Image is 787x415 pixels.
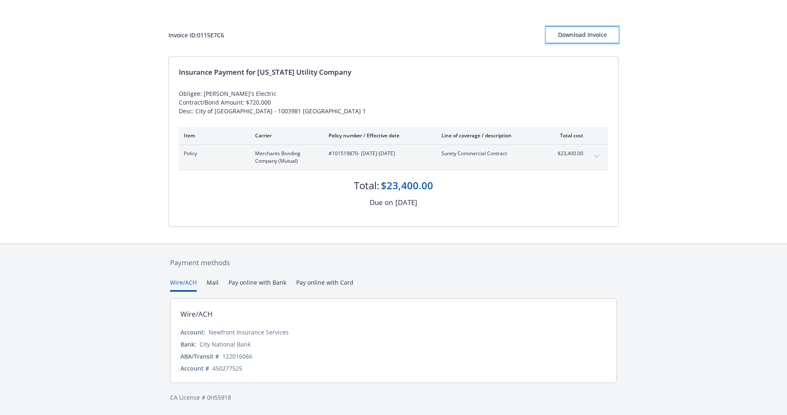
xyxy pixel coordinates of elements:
div: Newfront Insurance Services [209,328,289,337]
span: #101519870 - [DATE]-[DATE] [329,150,428,157]
button: Mail [207,278,219,292]
button: Wire/ACH [170,278,197,292]
span: Merchants Bonding Company (Mutual) [255,150,315,165]
button: Download Invoice [546,27,619,43]
div: Account # [180,364,209,373]
div: Policy number / Effective date [329,132,428,139]
div: Due on [370,197,393,208]
div: 450277525 [212,364,242,373]
div: 122016066 [222,352,252,361]
div: CA License # 0H55918 [170,393,617,402]
button: Pay online with Card [296,278,353,292]
button: Pay online with Bank [229,278,286,292]
div: Total cost [552,132,583,139]
div: Bank: [180,340,196,349]
div: City National Bank [200,340,251,349]
span: Policy [184,150,242,157]
div: Payment methods [170,257,617,268]
div: Line of coverage / description [441,132,539,139]
div: PolicyMerchants Bonding Company (Mutual)#101519870- [DATE]-[DATE]Surety Commercial Contract$23,40... [179,145,608,170]
div: Obligee: [PERSON_NAME]'s Electric Contract/Bond Amount: $720,000 Desc: City of [GEOGRAPHIC_DATA] ... [179,89,608,115]
div: [DATE] [395,197,417,208]
div: ABA/Transit # [180,352,219,361]
div: Account: [180,328,205,337]
div: Total: [354,178,379,193]
span: Surety Commercial Contract [441,150,539,157]
div: Item [184,132,242,139]
span: $23,400.00 [552,150,583,157]
button: expand content [590,150,603,163]
div: Carrier [255,132,315,139]
div: $23,400.00 [381,178,433,193]
div: Wire/ACH [180,309,213,320]
div: Invoice ID: 0115E7C6 [168,31,224,39]
div: Insurance Payment for [US_STATE] Utility Company [179,67,608,78]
